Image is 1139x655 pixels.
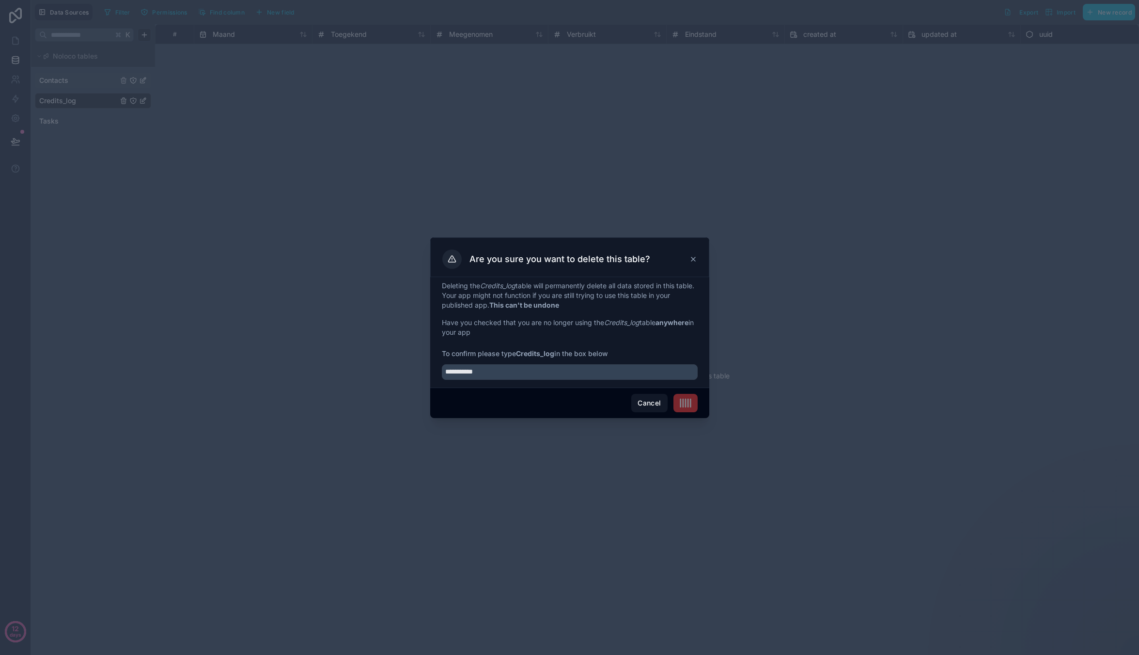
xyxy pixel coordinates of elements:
[604,318,640,327] em: Credits_log
[516,349,554,358] strong: Credits_log
[631,394,667,412] button: Cancel
[945,582,1139,650] iframe: Intercom notifications message
[480,281,515,290] em: Credits_log
[442,281,698,310] p: Deleting the table will permanently delete all data stored in this table. Your app might not func...
[442,318,698,337] p: Have you checked that you are no longer using the table in your app
[489,301,559,309] strong: This can't be undone
[469,253,650,265] h3: Are you sure you want to delete this table?
[655,318,688,327] strong: anywhere
[442,349,698,359] span: To confirm please type in the box below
